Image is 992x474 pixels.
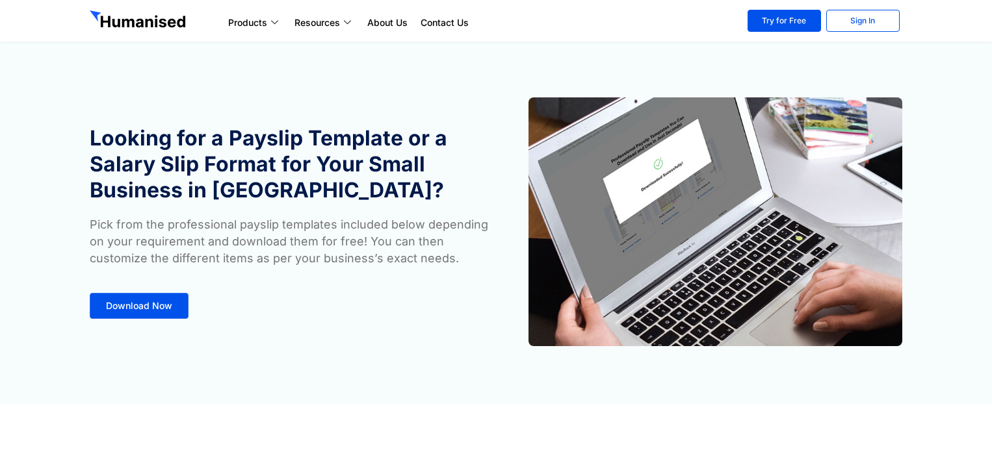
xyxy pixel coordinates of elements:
a: About Us [361,15,414,31]
img: GetHumanised Logo [90,10,189,31]
a: Download Now [90,293,189,319]
a: Resources [288,15,361,31]
a: Sign In [826,10,900,32]
a: Products [222,15,288,31]
h1: Looking for a Payslip Template or a Salary Slip Format for Your Small Business in [GEOGRAPHIC_DATA]? [90,125,489,203]
a: Try for Free [748,10,821,32]
span: Download Now [106,301,172,310]
a: Contact Us [414,15,475,31]
p: Pick from the professional payslip templates included below depending on your requirement and dow... [90,216,489,267]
